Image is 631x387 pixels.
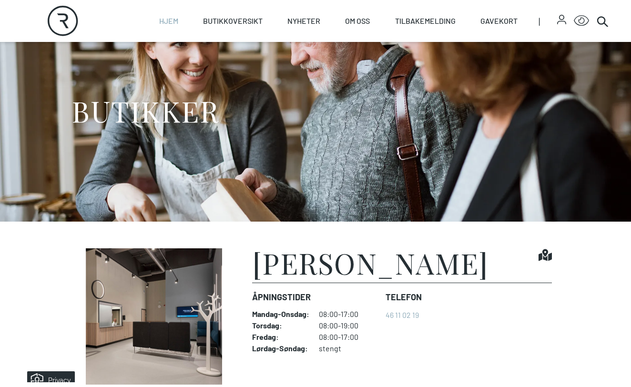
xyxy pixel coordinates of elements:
dd: 08:00-17:00 [319,309,378,319]
details: Attribution [597,172,631,179]
dt: Torsdag : [252,321,309,330]
dt: Fredag : [252,332,309,342]
div: © Mappedin [600,173,623,178]
dt: Telefon [386,291,422,304]
dt: Åpningstider [252,291,378,304]
h1: BUTIKKER [71,93,219,129]
dd: 08:00-17:00 [319,332,378,342]
dd: stengt [319,344,378,353]
h1: [PERSON_NAME] [252,248,489,277]
dt: Mandag - Onsdag : [252,309,309,319]
button: Open Accessibility Menu [574,13,589,29]
h5: Privacy [39,2,61,18]
iframe: Manage Preferences [10,370,87,382]
a: 46 11 02 19 [386,310,419,319]
dt: Lørdag - Søndag : [252,344,309,353]
dd: 08:00-19:00 [319,321,378,330]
